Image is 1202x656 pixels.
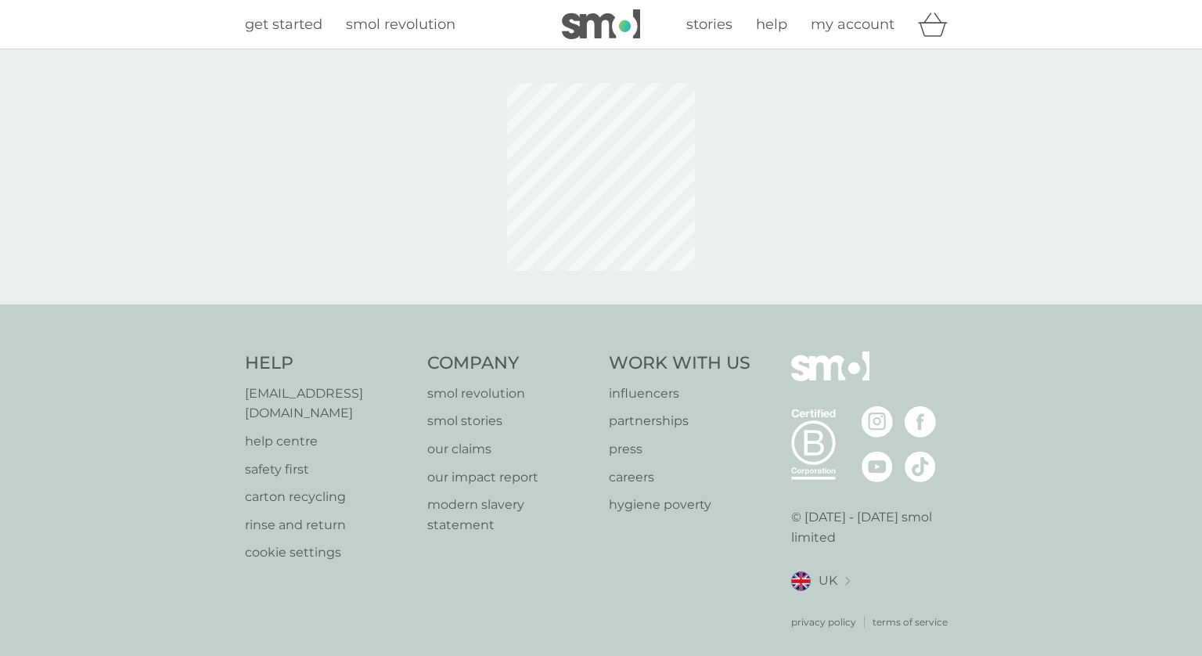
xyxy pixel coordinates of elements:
a: help [756,13,787,36]
a: smol revolution [346,13,455,36]
a: safety first [245,460,412,480]
h4: Help [245,351,412,376]
span: stories [686,16,732,33]
a: privacy policy [791,615,856,629]
img: visit the smol Instagram page [862,406,893,438]
img: visit the smol Youtube page [862,451,893,482]
img: select a new location [845,577,850,586]
a: influencers [609,384,750,404]
a: press [609,439,750,460]
h4: Work With Us [609,351,750,376]
img: visit the smol Facebook page [905,406,936,438]
a: our claims [427,439,594,460]
a: terms of service [873,615,948,629]
a: smol revolution [427,384,594,404]
a: modern slavery statement [427,495,594,535]
a: cookie settings [245,542,412,563]
img: smol [791,351,869,405]
a: [EMAIL_ADDRESS][DOMAIN_NAME] [245,384,412,424]
a: partnerships [609,411,750,431]
h4: Company [427,351,594,376]
a: carton recycling [245,487,412,507]
p: © [DATE] - [DATE] smol limited [791,507,958,547]
span: smol revolution [346,16,455,33]
a: smol stories [427,411,594,431]
div: basket [918,9,957,40]
span: help [756,16,787,33]
a: hygiene poverty [609,495,750,515]
a: get started [245,13,322,36]
span: my account [811,16,894,33]
a: careers [609,467,750,488]
a: help centre [245,431,412,452]
span: get started [245,16,322,33]
span: UK [819,571,837,591]
img: smol [562,9,640,39]
img: UK flag [791,571,811,591]
a: stories [686,13,732,36]
img: visit the smol Tiktok page [905,451,936,482]
a: rinse and return [245,515,412,535]
a: my account [811,13,894,36]
a: our impact report [427,467,594,488]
